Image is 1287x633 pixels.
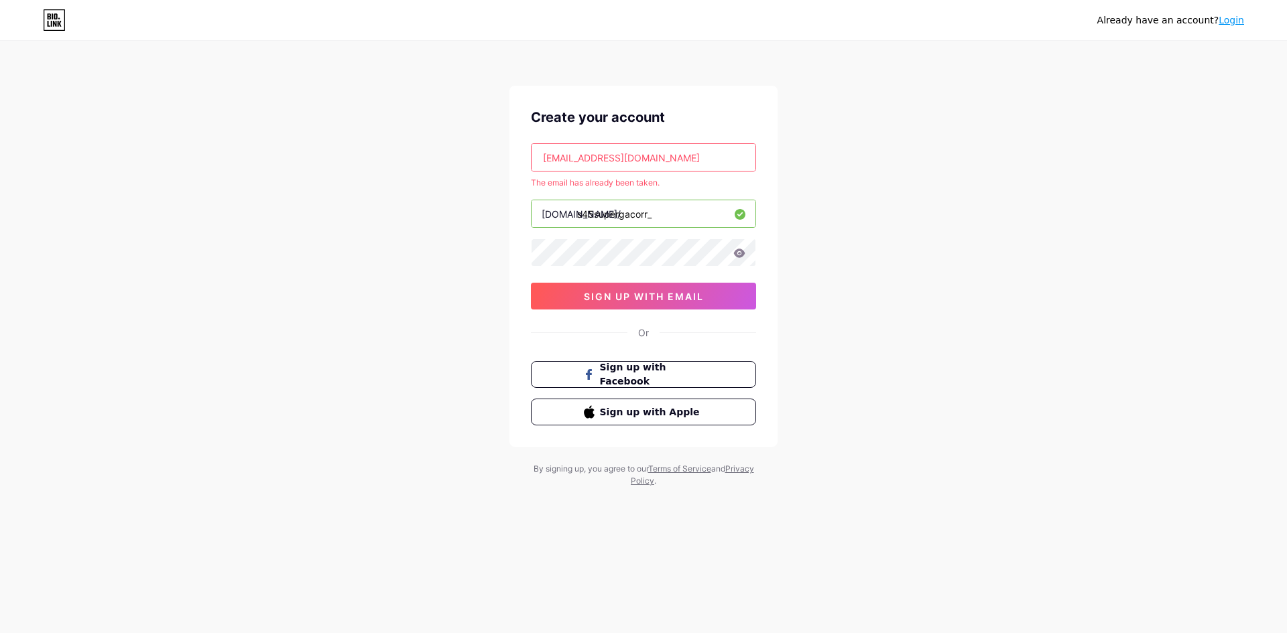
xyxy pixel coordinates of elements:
span: Sign up with Facebook [600,360,704,389]
div: Already have an account? [1097,13,1244,27]
input: username [532,200,755,227]
button: Sign up with Apple [531,399,756,425]
span: sign up with email [584,291,704,302]
div: The email has already been taken. [531,177,756,189]
button: Sign up with Facebook [531,361,756,388]
a: Terms of Service [648,464,711,474]
button: sign up with email [531,283,756,309]
div: [DOMAIN_NAME]/ [542,207,621,221]
a: Login [1219,15,1244,25]
span: Sign up with Apple [600,405,704,419]
div: By signing up, you agree to our and . [530,463,757,487]
input: Email [532,144,755,171]
div: Or [638,326,649,340]
div: Create your account [531,107,756,127]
